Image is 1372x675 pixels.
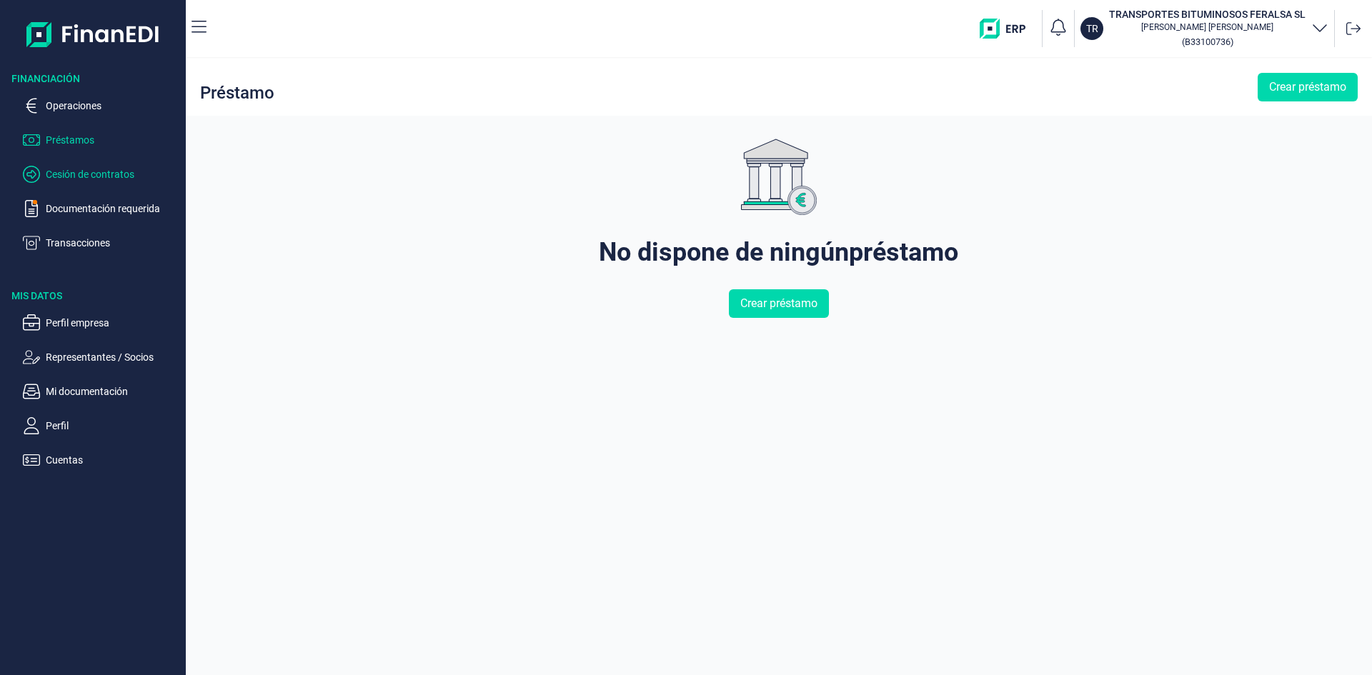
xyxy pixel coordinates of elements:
button: Perfil empresa [23,314,180,331]
button: TRTRANSPORTES BITUMINOSOS FERALSA SL[PERSON_NAME] [PERSON_NAME](B33100736) [1080,7,1328,50]
img: erp [980,19,1036,39]
button: Operaciones [23,97,180,114]
button: Mi documentación [23,383,180,400]
button: Perfil [23,417,180,434]
div: No dispone de ningún préstamo [599,238,958,266]
p: Perfil empresa [46,314,180,331]
img: genericImage [741,139,817,215]
button: Documentación requerida [23,200,180,217]
p: Cesión de contratos [46,166,180,183]
h3: TRANSPORTES BITUMINOSOS FERALSA SL [1109,7,1306,21]
span: Crear préstamo [740,295,817,312]
button: Crear préstamo [1258,73,1358,101]
button: Crear préstamo [729,289,829,318]
p: Transacciones [46,234,180,251]
button: Cuentas [23,451,180,469]
p: [PERSON_NAME] [PERSON_NAME] [1109,21,1306,33]
p: Mi documentación [46,383,180,400]
small: Copiar cif [1182,36,1233,47]
p: Documentación requerida [46,200,180,217]
img: Logo de aplicación [26,11,160,57]
p: TR [1086,21,1098,36]
button: Préstamos [23,131,180,149]
div: Préstamo [200,84,274,101]
p: Operaciones [46,97,180,114]
p: Representantes / Socios [46,349,180,366]
p: Préstamos [46,131,180,149]
p: Perfil [46,417,180,434]
p: Cuentas [46,451,180,469]
button: Representantes / Socios [23,349,180,366]
button: Cesión de contratos [23,166,180,183]
button: Transacciones [23,234,180,251]
span: Crear préstamo [1269,79,1346,96]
